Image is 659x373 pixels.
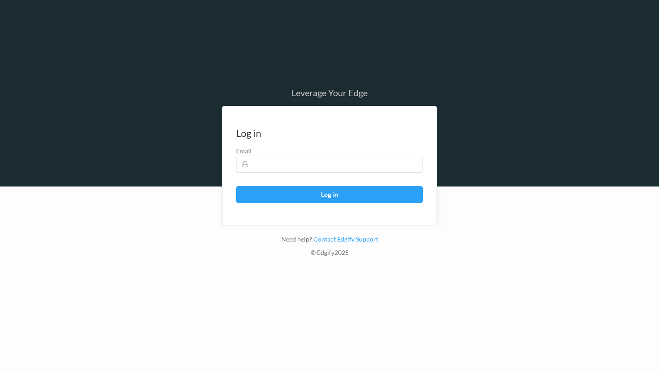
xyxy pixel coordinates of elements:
[312,235,378,243] a: Contact Edgify Support
[236,147,423,156] label: Email
[222,235,437,248] div: Need help?
[236,129,261,138] div: Log in
[222,248,437,262] div: © Edgify 2025
[222,88,437,97] div: Leverage Your Edge
[236,186,423,203] button: Log in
